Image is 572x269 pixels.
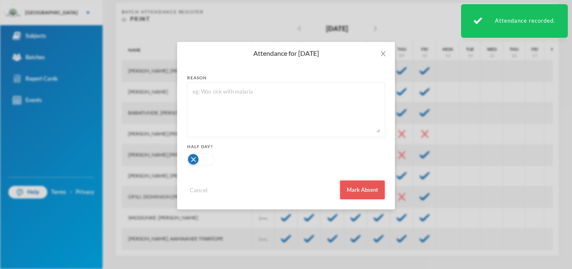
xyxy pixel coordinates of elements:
[461,4,568,38] div: Attendance recorded.
[187,185,210,195] button: Cancel
[380,50,386,57] i: icon: close
[371,42,395,65] button: Close
[340,180,385,199] button: Mark Absent
[187,75,385,81] div: reason
[187,49,385,58] div: Attendance for [DATE]
[187,144,385,150] div: Half Day?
